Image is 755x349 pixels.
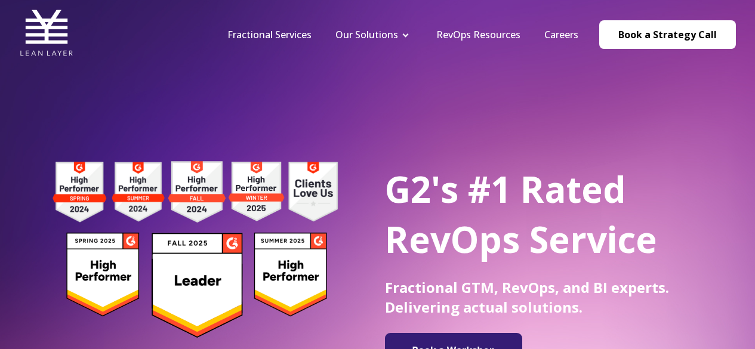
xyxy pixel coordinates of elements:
[227,28,312,41] a: Fractional Services
[544,28,578,41] a: Careers
[32,157,358,341] img: g2 badges
[599,20,736,49] a: Book a Strategy Call
[385,165,657,264] span: G2's #1 Rated RevOps Service
[436,28,520,41] a: RevOps Resources
[215,28,590,41] div: Navigation Menu
[335,28,398,41] a: Our Solutions
[385,277,669,317] span: Fractional GTM, RevOps, and BI experts. Delivering actual solutions.
[20,6,73,60] img: Lean Layer Logo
